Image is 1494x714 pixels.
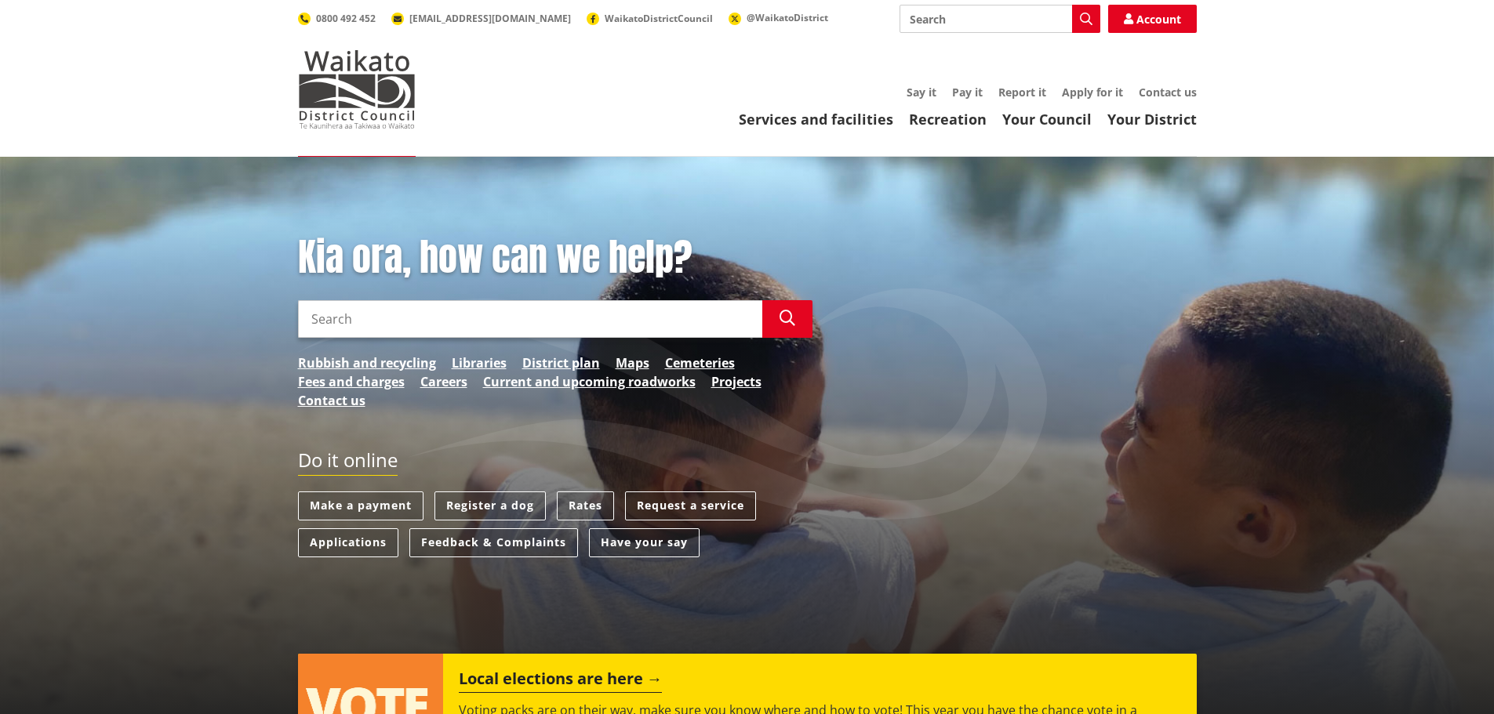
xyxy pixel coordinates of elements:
[729,11,828,24] a: @WaikatoDistrict
[298,12,376,25] a: 0800 492 452
[409,12,571,25] span: [EMAIL_ADDRESS][DOMAIN_NAME]
[1002,110,1092,129] a: Your Council
[420,372,467,391] a: Careers
[298,391,365,410] a: Contact us
[298,528,398,557] a: Applications
[391,12,571,25] a: [EMAIL_ADDRESS][DOMAIN_NAME]
[1107,110,1197,129] a: Your District
[998,85,1046,100] a: Report it
[298,491,423,520] a: Make a payment
[316,12,376,25] span: 0800 492 452
[665,353,735,372] a: Cemeteries
[557,491,614,520] a: Rates
[587,12,713,25] a: WaikatoDistrictCouncil
[298,235,812,281] h1: Kia ora, how can we help?
[909,110,987,129] a: Recreation
[907,85,936,100] a: Say it
[952,85,983,100] a: Pay it
[589,528,700,557] a: Have your say
[739,110,893,129] a: Services and facilities
[900,5,1100,33] input: Search input
[1108,5,1197,33] a: Account
[616,353,649,372] a: Maps
[298,50,416,129] img: Waikato District Council - Te Kaunihera aa Takiwaa o Waikato
[747,11,828,24] span: @WaikatoDistrict
[298,353,436,372] a: Rubbish and recycling
[711,372,762,391] a: Projects
[409,528,578,557] a: Feedback & Complaints
[605,12,713,25] span: WaikatoDistrictCouncil
[452,353,507,372] a: Libraries
[1139,85,1197,100] a: Contact us
[434,491,546,520] a: Register a dog
[483,372,696,391] a: Current and upcoming roadworks
[1062,85,1123,100] a: Apply for it
[522,353,600,372] a: District plan
[625,491,756,520] a: Request a service
[298,372,405,391] a: Fees and charges
[298,300,762,338] input: Search input
[459,669,662,693] h2: Local elections are here
[298,449,398,477] h2: Do it online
